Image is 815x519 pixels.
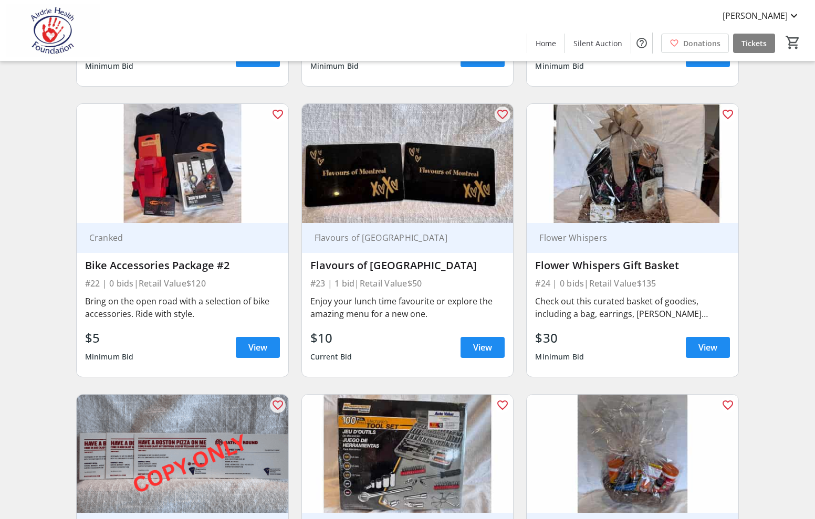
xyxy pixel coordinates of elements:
img: Arm & Hammer Car Pack [527,395,738,514]
span: View [473,341,492,354]
span: Silent Auction [573,38,622,49]
mat-icon: favorite_outline [722,108,734,121]
div: Flower Whispers Gift Basket [535,259,730,272]
div: Minimum Bid [85,347,134,366]
mat-icon: favorite_outline [271,399,284,411]
div: Flower Whispers [535,232,717,243]
div: Current Bid [310,347,352,366]
mat-icon: favorite_outline [722,399,734,411]
img: Flower Whispers Gift Basket [527,104,738,223]
div: Enjoy your lunch time favourite or explore the amazing menu for a new one. [310,295,505,320]
a: Donations [661,34,729,53]
a: Tickets [733,34,775,53]
a: Home [527,34,565,53]
a: View [236,337,280,358]
a: Silent Auction [565,34,631,53]
span: View [248,341,267,354]
span: View [698,341,717,354]
span: Home [536,38,556,49]
div: Minimum Bid [535,347,584,366]
div: #22 | 0 bids | Retail Value $120 [85,276,280,291]
div: Minimum Bid [535,57,584,76]
button: Cart [783,33,802,52]
img: Flavours of Montreal [302,104,514,223]
div: Flavours of [GEOGRAPHIC_DATA] [310,232,493,243]
div: Flavours of [GEOGRAPHIC_DATA] [310,259,505,272]
div: Minimum Bid [310,57,359,76]
div: Bring on the open road with a selection of bike accessories. Ride with style. [85,295,280,320]
div: Cranked [85,232,267,243]
span: Tickets [741,38,767,49]
div: Bike Accessories Package #2 [85,259,280,272]
span: [PERSON_NAME] [723,9,788,22]
a: View [461,46,505,67]
a: View [686,46,730,67]
img: 100 Piece Mechanic Tool Set [302,395,514,514]
button: Help [631,33,652,54]
img: Bike Accessories Package #2 [77,104,288,223]
a: View [236,46,280,67]
mat-icon: favorite_outline [271,108,284,121]
div: #23 | 1 bid | Retail Value $50 [310,276,505,291]
img: Airdrie Health Foundation's Logo [6,4,100,57]
div: #24 | 0 bids | Retail Value $135 [535,276,730,291]
div: Minimum Bid [85,57,134,76]
div: $30 [535,329,584,347]
a: View [686,337,730,358]
button: [PERSON_NAME] [714,7,809,24]
a: View [461,337,505,358]
mat-icon: favorite_outline [496,399,509,411]
span: Donations [683,38,720,49]
div: $5 [85,329,134,347]
div: Check out this curated basket of goodies, including a bag, earrings, [PERSON_NAME] diffuser and a... [535,295,730,320]
img: Lunch at Boston Pizza [77,395,288,514]
mat-icon: favorite_outline [496,108,509,121]
div: $10 [310,329,352,347]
